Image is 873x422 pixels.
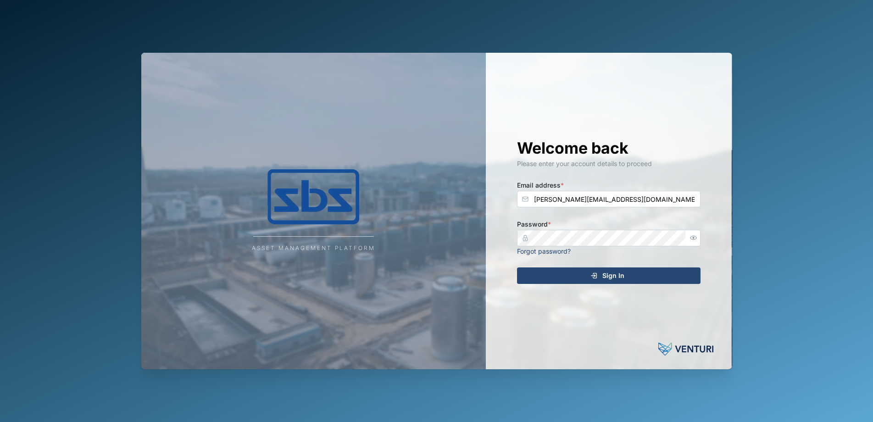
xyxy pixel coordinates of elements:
div: Asset Management Platform [252,244,375,253]
div: Please enter your account details to proceed [517,159,701,169]
a: Forgot password? [517,247,571,255]
label: Password [517,219,551,229]
img: Powered by: Venturi [658,340,713,358]
button: Sign In [517,267,701,284]
label: Email address [517,180,564,190]
input: Enter your email [517,191,701,207]
span: Sign In [602,268,624,283]
h1: Welcome back [517,138,701,158]
img: Company Logo [222,169,405,224]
